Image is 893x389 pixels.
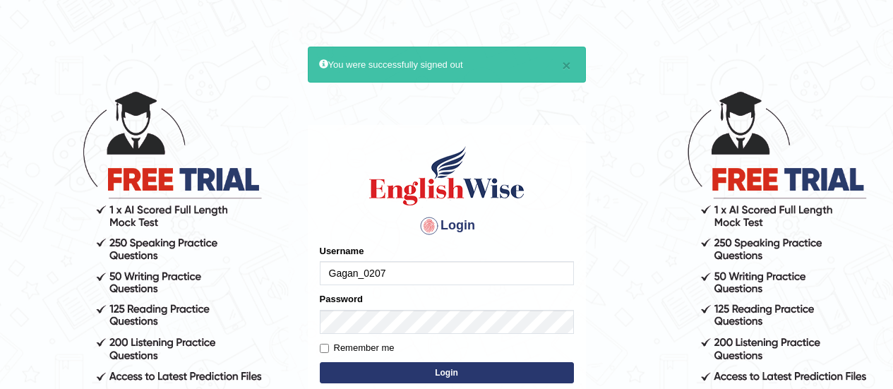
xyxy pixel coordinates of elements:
[320,341,395,355] label: Remember me
[308,47,586,83] div: You were successfully signed out
[366,144,527,208] img: Logo of English Wise sign in for intelligent practice with AI
[320,344,329,353] input: Remember me
[562,58,570,73] button: ×
[320,292,363,306] label: Password
[320,215,574,237] h4: Login
[320,362,574,383] button: Login
[320,244,364,258] label: Username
